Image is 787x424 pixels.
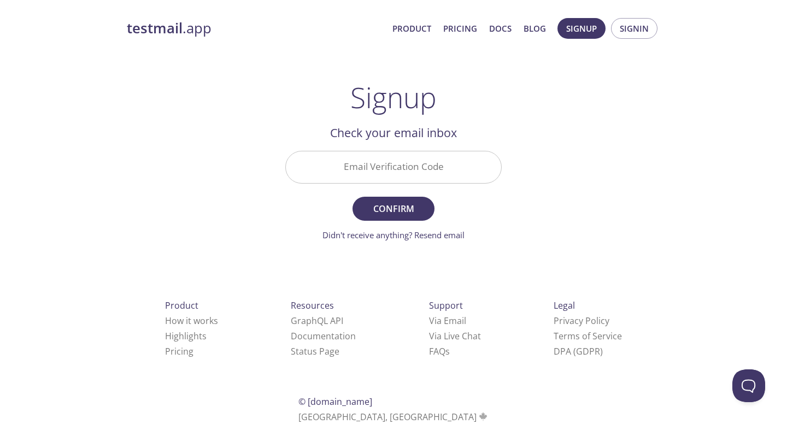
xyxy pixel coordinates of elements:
a: Via Email [429,315,466,327]
a: Product [392,21,431,36]
span: Resources [291,299,334,311]
a: Didn't receive anything? Resend email [322,229,465,240]
a: Pricing [165,345,193,357]
span: Signin [620,21,649,36]
a: Highlights [165,330,207,342]
h1: Signup [350,81,437,114]
a: Documentation [291,330,356,342]
span: [GEOGRAPHIC_DATA], [GEOGRAPHIC_DATA] [298,411,489,423]
button: Signup [557,18,606,39]
a: GraphQL API [291,315,343,327]
span: s [445,345,450,357]
button: Confirm [353,197,434,221]
iframe: Help Scout Beacon - Open [732,369,765,402]
a: Pricing [443,21,477,36]
span: Confirm [365,201,422,216]
a: FAQ [429,345,450,357]
a: Via Live Chat [429,330,481,342]
button: Signin [611,18,657,39]
span: Signup [566,21,597,36]
a: Status Page [291,345,339,357]
span: Support [429,299,463,311]
span: Product [165,299,198,311]
a: testmail.app [127,19,384,38]
strong: testmail [127,19,183,38]
span: Legal [554,299,575,311]
a: Privacy Policy [554,315,609,327]
a: Docs [489,21,512,36]
a: Terms of Service [554,330,622,342]
h2: Check your email inbox [285,123,502,142]
a: How it works [165,315,218,327]
span: © [DOMAIN_NAME] [298,396,372,408]
a: Blog [524,21,546,36]
a: DPA (GDPR) [554,345,603,357]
